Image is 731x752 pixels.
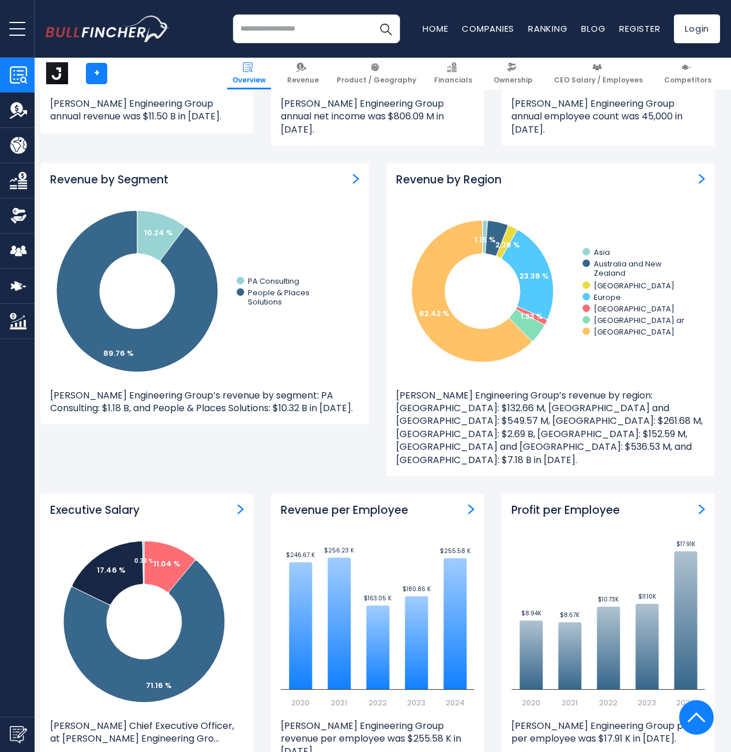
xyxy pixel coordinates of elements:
[598,595,619,604] text: $10.73K
[248,287,310,307] text: People & Places Solutions
[50,720,244,746] p: [PERSON_NAME] Chief Executive Officer, at [PERSON_NAME] Engineering Gro...
[429,58,477,89] a: Financials
[50,503,140,518] h3: Executive Salary
[521,311,543,322] text: 1.33 %
[468,503,474,514] a: Revenue per Employee
[287,76,319,85] span: Revenue
[144,227,173,238] tspan: 10.24 %
[519,270,549,281] text: 23.38 %
[146,680,172,691] tspan: 71.16 %
[594,303,675,314] text: [GEOGRAPHIC_DATA]
[528,22,567,35] a: Ranking
[10,207,27,224] img: Ownership
[549,58,648,89] a: CEO Salary / Employees
[581,22,605,35] a: Blog
[521,609,542,618] text: $8.94K
[699,503,705,514] a: Profit per Employee
[594,247,610,258] text: Asia
[97,565,126,576] tspan: 17.46 %
[291,697,310,708] text: 2020
[511,720,705,746] p: [PERSON_NAME] Engineering Group profit per employee was $17.91 K in [DATE].
[46,16,169,42] a: Go to homepage
[331,58,421,89] a: Product / Geography
[286,551,315,559] text: $246.67 K
[446,697,465,708] text: 2024
[434,76,472,85] span: Financials
[50,389,359,415] p: [PERSON_NAME] Engineering Group’s revenue by segment: PA Consulting: $1.18 B, and People & Places...
[331,697,347,708] text: 2021
[402,585,431,593] text: $180.86 K
[364,594,392,603] text: $163.05 K
[676,540,696,548] text: $17.91K
[674,14,720,43] a: Login
[511,97,705,136] p: [PERSON_NAME] Engineering Group annual employee count was 45,000 in [DATE].
[371,14,400,43] button: Search
[50,173,168,187] h3: Revenue by Segment
[659,58,717,89] a: Competitors
[238,503,244,514] a: ceo-salary
[324,546,355,555] text: $256.23 K
[488,58,538,89] a: Ownership
[594,258,662,279] text: Australia and New Zealand
[638,592,657,601] text: $11.10K
[462,22,514,35] a: Companies
[232,76,266,85] span: Overview
[511,503,620,518] h3: Profit per Employee
[368,697,387,708] text: 2022
[248,276,299,287] text: PA Consulting
[423,22,448,35] a: Home
[419,308,450,319] text: 62.42 %
[46,16,169,42] img: bullfincher logo
[282,58,324,89] a: Revenue
[594,280,675,291] text: [GEOGRAPHIC_DATA]
[493,76,533,85] span: Ownership
[440,547,471,555] text: $255.58 K
[396,173,502,187] h3: Revenue by Region
[281,503,408,518] h3: Revenue per Employee
[337,76,416,85] span: Product / Geography
[664,76,711,85] span: Competitors
[562,697,578,708] text: 2021
[474,234,496,245] text: 1.15 %
[407,697,425,708] text: 2023
[103,348,134,359] tspan: 89.76 %
[594,292,621,303] text: Europe
[638,697,656,708] text: 2023
[560,611,580,619] text: $8.67K
[594,326,675,337] text: [GEOGRAPHIC_DATA]
[599,697,617,708] text: 2022
[554,76,643,85] span: CEO Salary / Employees
[86,63,107,84] a: +
[495,239,520,250] text: 2.28 %
[396,389,705,467] p: [PERSON_NAME] Engineering Group’s revenue by region: [GEOGRAPHIC_DATA]: $132.66 M, [GEOGRAPHIC_DA...
[699,173,705,184] a: Revenue by Region
[50,97,244,123] p: [PERSON_NAME] Engineering Group annual revenue was $11.50 B in [DATE].
[353,173,359,184] a: Revenue by Segment
[46,62,68,84] img: J logo
[227,58,271,89] a: Overview
[134,557,153,565] tspan: 0.33 %
[619,22,660,35] a: Register
[522,697,540,708] text: 2020
[281,97,474,136] p: [PERSON_NAME] Engineering Group annual net income was $806.09 M in [DATE].
[153,558,180,569] tspan: 11.04 %
[676,697,695,708] text: 2024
